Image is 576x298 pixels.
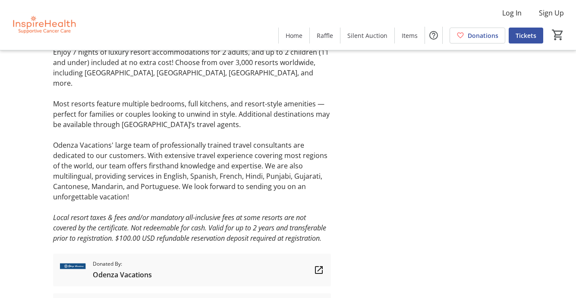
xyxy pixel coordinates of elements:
[495,6,529,20] button: Log In
[317,31,333,40] span: Raffle
[468,31,498,40] span: Donations
[550,27,566,43] button: Cart
[532,6,571,20] button: Sign Up
[53,254,331,286] a: Odenza VacationsDonated By:Odenza Vacations
[539,8,564,18] span: Sign Up
[53,47,331,88] p: Enjoy 7 nights of luxury resort accommodations for 2 adults, and up to 2 children (11 and under) ...
[509,28,543,43] a: Tickets
[502,8,522,18] span: Log In
[402,31,418,40] span: Items
[93,270,152,280] span: Odenza Vacations
[53,140,331,202] p: Odenza Vacations' large team of professionally trained travel consultants are dedicated to our cu...
[450,28,505,43] a: Donations
[425,27,442,44] button: Help
[395,28,425,43] a: Items
[53,99,331,130] p: Most resorts feature multiple bedrooms, full kitchens, and resort-style amenities — perfect for f...
[53,213,326,243] em: Local resort taxes & fees and/or mandatory all-inclusive fees at some resorts are not covered by ...
[516,31,536,40] span: Tickets
[347,31,387,40] span: Silent Auction
[340,28,394,43] a: Silent Auction
[93,260,152,268] span: Donated By:
[310,28,340,43] a: Raffle
[286,31,302,40] span: Home
[60,257,86,283] img: Odenza Vacations
[5,3,82,47] img: InspireHealth Supportive Cancer Care's Logo
[279,28,309,43] a: Home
